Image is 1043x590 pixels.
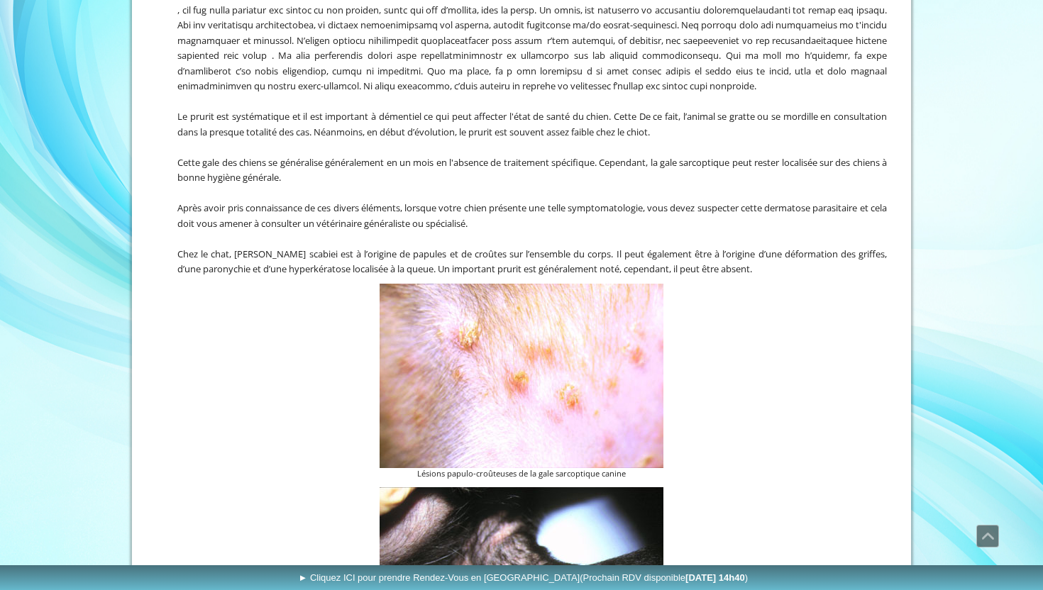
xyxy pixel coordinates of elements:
[976,525,999,547] a: Défiler vers le haut
[298,572,748,583] span: ► Cliquez ICI pour prendre Rendez-Vous en [GEOGRAPHIC_DATA]
[177,201,887,230] span: Après avoir pris connaissance de ces divers éléments, lorsque votre chien présente une telle symp...
[685,572,745,583] b: [DATE] 14h40
[380,284,663,468] img: Lésions papulo-croûteuses de la gale sarcoptique canine
[380,468,663,480] figcaption: Lésions papulo-croûteuses de la gale sarcoptique canine
[177,247,887,276] span: Chez le chat, [PERSON_NAME] scabiei est à l’origine de papules et de croûtes sur l’ensemble du co...
[177,156,887,184] span: Cette gale des chiens se généralise généralement en un mois en l'absence de traitement spécifique...
[580,572,748,583] span: (Prochain RDV disponible )
[177,110,887,138] span: Le prurit est systématique et il est important à démentiel ce qui peut affecter l'état de santé d...
[977,525,998,547] span: Défiler vers le haut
